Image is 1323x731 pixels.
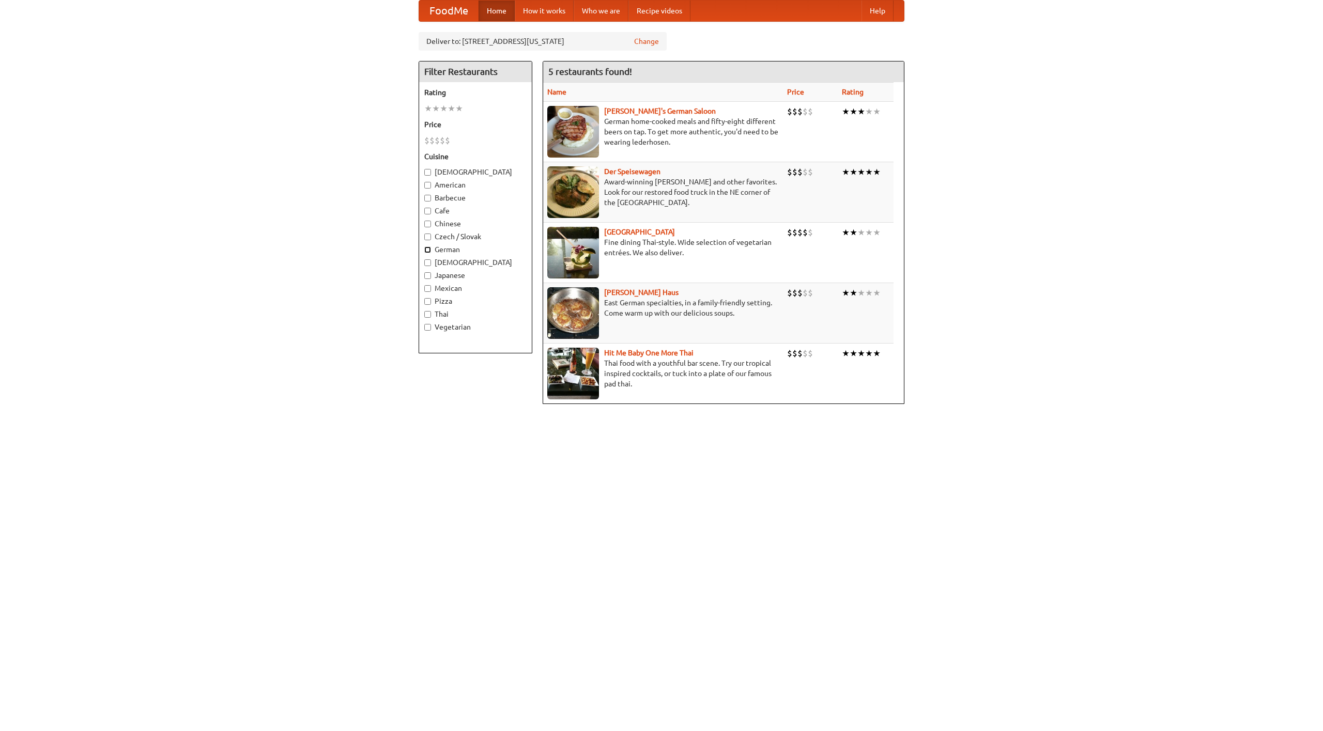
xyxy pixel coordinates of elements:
li: ★ [865,166,873,178]
li: $ [803,227,808,238]
a: Name [547,88,566,96]
input: Chinese [424,221,431,227]
li: $ [808,287,813,299]
img: kohlhaus.jpg [547,287,599,339]
li: $ [797,166,803,178]
a: Home [479,1,515,21]
li: $ [792,166,797,178]
li: ★ [857,227,865,238]
div: Deliver to: [STREET_ADDRESS][US_STATE] [419,32,667,51]
li: $ [792,287,797,299]
input: Thai [424,311,431,318]
b: [PERSON_NAME] Haus [604,288,679,297]
label: Barbecue [424,193,527,203]
li: $ [803,287,808,299]
label: [DEMOGRAPHIC_DATA] [424,167,527,177]
li: ★ [842,106,850,117]
li: ★ [873,348,881,359]
li: ★ [873,166,881,178]
p: Fine dining Thai-style. Wide selection of vegetarian entrées. We also deliver. [547,237,779,258]
label: German [424,244,527,255]
p: German home-cooked meals and fifty-eight different beers on tap. To get more authentic, you'd nee... [547,116,779,147]
img: babythai.jpg [547,348,599,399]
li: ★ [432,103,440,114]
a: Change [634,36,659,46]
li: $ [808,348,813,359]
img: speisewagen.jpg [547,166,599,218]
p: Award-winning [PERSON_NAME] and other favorites. Look for our restored food truck in the NE corne... [547,177,779,208]
li: ★ [865,106,873,117]
p: Thai food with a youthful bar scene. Try our tropical inspired cocktails, or tuck into a plate of... [547,358,779,389]
li: $ [803,106,808,117]
input: [DEMOGRAPHIC_DATA] [424,259,431,266]
li: ★ [865,227,873,238]
li: ★ [857,348,865,359]
a: Who we are [574,1,628,21]
li: ★ [850,348,857,359]
li: $ [808,106,813,117]
input: Mexican [424,285,431,292]
label: Mexican [424,283,527,293]
li: ★ [873,227,881,238]
a: Hit Me Baby One More Thai [604,349,694,357]
li: $ [797,348,803,359]
label: Pizza [424,296,527,306]
input: German [424,246,431,253]
a: Help [862,1,894,21]
li: $ [787,166,792,178]
li: $ [435,135,440,146]
input: Pizza [424,298,431,305]
a: How it works [515,1,574,21]
input: Czech / Slovak [424,234,431,240]
h4: Filter Restaurants [419,61,532,82]
a: FoodMe [419,1,479,21]
label: American [424,180,527,190]
li: $ [797,227,803,238]
h5: Price [424,119,527,130]
li: $ [424,135,429,146]
li: $ [787,287,792,299]
li: ★ [873,287,881,299]
li: ★ [857,166,865,178]
h5: Cuisine [424,151,527,162]
a: Der Speisewagen [604,167,660,176]
li: $ [792,348,797,359]
li: $ [797,106,803,117]
li: ★ [455,103,463,114]
li: $ [445,135,450,146]
li: ★ [440,103,448,114]
img: satay.jpg [547,227,599,278]
li: $ [803,166,808,178]
li: ★ [842,227,850,238]
label: [DEMOGRAPHIC_DATA] [424,257,527,268]
p: East German specialties, in a family-friendly setting. Come warm up with our delicious soups. [547,298,779,318]
li: ★ [842,166,850,178]
li: $ [440,135,445,146]
label: Vegetarian [424,322,527,332]
a: Price [787,88,804,96]
ng-pluralize: 5 restaurants found! [548,67,632,76]
li: $ [787,227,792,238]
li: $ [787,106,792,117]
h5: Rating [424,87,527,98]
li: ★ [865,287,873,299]
li: $ [808,166,813,178]
a: Rating [842,88,864,96]
li: ★ [842,287,850,299]
li: ★ [873,106,881,117]
li: $ [792,227,797,238]
a: Recipe videos [628,1,690,21]
li: ★ [424,103,432,114]
li: $ [787,348,792,359]
li: $ [797,287,803,299]
input: Vegetarian [424,324,431,331]
label: Cafe [424,206,527,216]
li: $ [803,348,808,359]
li: ★ [850,227,857,238]
a: [PERSON_NAME]'s German Saloon [604,107,716,115]
a: [GEOGRAPHIC_DATA] [604,228,675,236]
li: ★ [850,106,857,117]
